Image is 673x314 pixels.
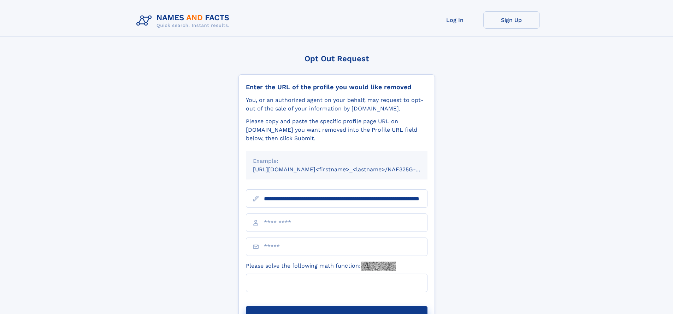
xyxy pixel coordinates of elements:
[253,166,441,173] small: [URL][DOMAIN_NAME]<firstname>_<lastname>/NAF325G-xxxxxxxx
[246,262,396,271] label: Please solve the following math function:
[246,117,427,143] div: Please copy and paste the specific profile page URL on [DOMAIN_NAME] you want removed into the Pr...
[427,11,483,29] a: Log In
[134,11,235,30] img: Logo Names and Facts
[253,157,420,165] div: Example:
[246,96,427,113] div: You, or an authorized agent on your behalf, may request to opt-out of the sale of your informatio...
[238,54,435,63] div: Opt Out Request
[246,83,427,91] div: Enter the URL of the profile you would like removed
[483,11,540,29] a: Sign Up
